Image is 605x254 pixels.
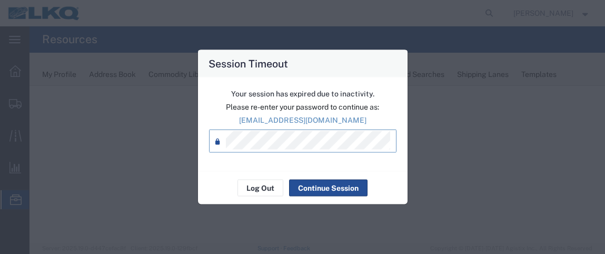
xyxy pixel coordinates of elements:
[237,180,283,197] button: Log Out
[209,56,288,71] h4: Session Timeout
[289,180,368,197] button: Continue Session
[209,115,396,126] p: [EMAIL_ADDRESS][DOMAIN_NAME]
[209,102,396,113] p: Please re-enter your password to continue as:
[209,89,396,100] p: Your session has expired due to inactivity.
